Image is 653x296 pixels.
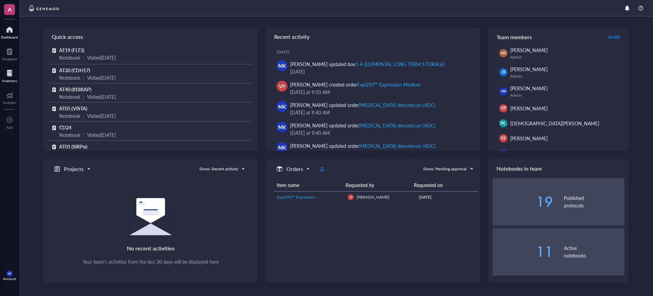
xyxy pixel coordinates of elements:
a: MK[PERSON_NAME] updated box1-4 (ELEMENTAL LONG TERM STORAGE)[DATE] [271,58,475,78]
div: [PERSON_NAME] updated order [290,101,435,109]
div: Notebook [59,112,80,120]
div: Quick access [44,27,258,46]
span: [PERSON_NAME] [356,194,389,200]
div: Analytics [3,100,16,105]
th: Item name [274,179,343,191]
div: Published protocols [564,194,624,209]
span: MK [278,123,286,131]
div: Show: Pending approval [423,166,467,172]
span: VP [501,105,506,111]
div: Add [6,125,13,129]
div: [DATE] at 9:50 AM [290,88,469,96]
span: MK [8,272,11,275]
a: MK[PERSON_NAME] updated order[MEDICAL_DATA] deruxtecan (ADC)[DATE] at 9:40 AM [271,98,475,119]
a: Dashboard [1,24,18,39]
div: Expi293™ Expression Medium [357,81,420,88]
div: Notebook [59,131,80,139]
div: Notebooks in team [488,159,629,178]
span: AT40 (Il18RAP) [59,86,91,93]
img: genemod-logo [27,4,61,12]
div: Your team's activities from the last 30 days will be displayed here [83,259,219,265]
span: SS [501,135,506,141]
div: Recent activity [266,27,480,46]
th: Requested on [411,179,471,191]
div: [PERSON_NAME] created order [290,81,421,88]
a: Notebook [2,46,17,61]
div: | [83,54,84,61]
span: [PERSON_NAME] [510,66,548,73]
span: MK [278,103,286,110]
span: [PERSON_NAME] [510,135,548,142]
div: [MEDICAL_DATA] deruxtecan (ADC) [359,122,435,129]
div: Admin [510,74,622,79]
span: [PERSON_NAME] [510,47,548,53]
div: 11 [492,245,553,259]
th: Requested by [343,179,412,191]
div: | [83,112,84,120]
div: Show: Recent activity [199,166,238,172]
div: Admin [510,93,622,98]
div: 1-4 (ELEMENTAL LONG TERM STORAGE) [355,61,445,67]
a: MK[PERSON_NAME] updated order[MEDICAL_DATA] deruxtecan (ADC)[DATE] at 9:40 AM [271,139,475,160]
span: JX [501,69,506,75]
span: MD [501,51,506,56]
span: [DEMOGRAPHIC_DATA][PERSON_NAME] [510,120,599,127]
span: CD24 [59,124,71,131]
div: [PERSON_NAME] updated order [290,122,435,129]
a: MK[PERSON_NAME] updated order[MEDICAL_DATA] deruxtecan (ADC)[DATE] at 9:40 AM [271,119,475,139]
div: No recent activities [127,244,174,253]
div: Team members [488,27,629,46]
img: Empty state [130,198,172,235]
div: [DATE] [277,49,475,55]
span: [PERSON_NAME] [487,120,520,126]
div: | [83,131,84,139]
div: Notebook [59,93,80,100]
div: Notebook [59,74,80,81]
span: VP [279,82,285,90]
div: Dashboard [1,35,18,39]
div: | [83,74,84,81]
div: Admin [510,54,622,60]
span: AT19 (FLT3) [59,47,84,53]
span: Expi293™ Expression Medium [277,194,331,200]
div: | [83,93,84,100]
a: Inventory [2,68,17,83]
span: A [8,5,12,14]
div: [DATE] [419,194,475,200]
button: Invite [608,31,620,42]
span: AT05 (VISTA) [59,105,87,112]
span: JC [501,150,506,156]
div: 19 [492,195,553,208]
div: Visited [DATE] [87,131,116,139]
span: MK [501,89,506,94]
div: Visited [DATE] [87,74,116,81]
span: [PERSON_NAME] [510,85,548,92]
span: [PERSON_NAME] [510,150,548,157]
span: MK [278,62,286,69]
div: [PERSON_NAME] updated box [290,60,445,68]
span: AT01 (SIRPα) [59,143,87,150]
div: Account [3,277,16,281]
span: VP [349,196,352,199]
div: Active notebooks [564,244,624,259]
div: Notebook [2,57,17,61]
span: [PERSON_NAME] [510,105,548,112]
div: [MEDICAL_DATA] deruxtecan (ADC) [359,102,435,108]
a: Expi293™ Expression Medium [277,194,342,200]
h5: Orders [286,165,303,173]
h5: Projects [64,165,84,173]
div: Inventory [2,79,17,83]
div: [DATE] at 9:40 AM [290,109,469,116]
div: [DATE] at 9:40 AM [290,129,469,137]
a: Analytics [3,90,16,105]
span: Invite [608,33,620,40]
a: VP[PERSON_NAME] created orderExpi293™ Expression Medium[DATE] at 9:50 AM [271,78,475,98]
div: Visited [DATE] [87,54,116,61]
div: Notebook [59,54,80,61]
span: AT20 (CDH17) [59,67,90,74]
div: Visited [DATE] [87,93,116,100]
div: Visited [DATE] [87,112,116,120]
div: [DATE] [290,68,469,75]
